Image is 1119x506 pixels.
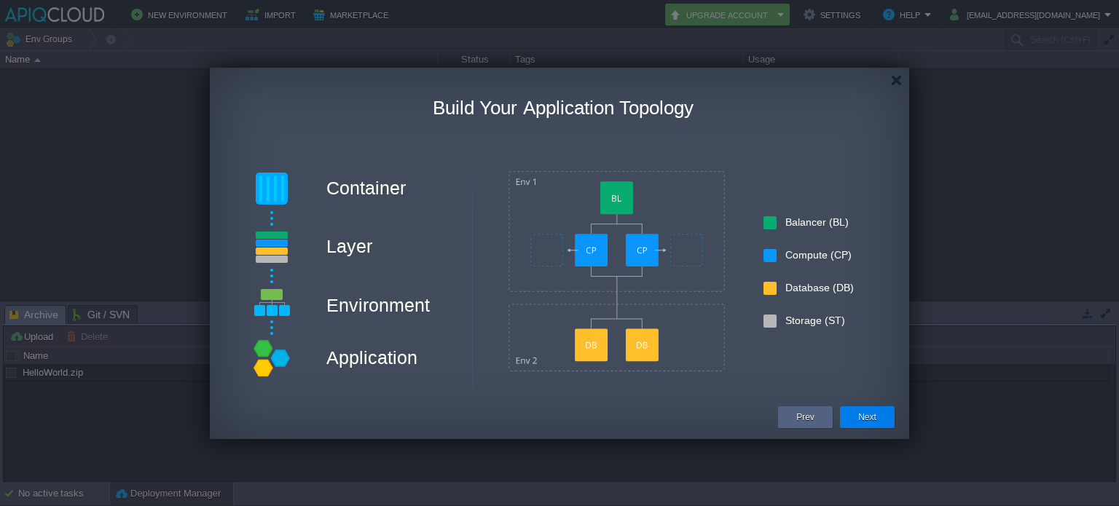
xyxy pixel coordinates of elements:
img: build-left-layer.svg [256,232,288,263]
img: build-left-line.svg [270,269,273,283]
button: Next [858,410,876,424]
img: build-right-compute.svg [763,249,777,262]
button: Prev [796,410,814,424]
label: Application [326,347,417,368]
label: Balancer (BL) [785,216,858,228]
img: build-left-application.svg [254,340,290,376]
label: Environment [326,295,430,316]
img: build-left-environment.svg [254,289,290,316]
div: Build Your Application Topology [239,97,887,126]
img: build-left-container.svg [256,173,288,205]
label: Layer [326,236,372,257]
img: build-left-line.svg [270,211,273,226]
label: Database (DB) [785,282,858,293]
img: build-center.svg [509,171,725,371]
img: build-right-database.svg [763,282,777,295]
img: build-left-line.svg [270,320,273,335]
img: build-right-balancer.svg [763,216,777,229]
label: Container [326,178,406,199]
img: build-right-storage.svg [763,315,777,328]
label: Storage (ST) [785,315,858,326]
label: Compute (CP) [785,249,858,261]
